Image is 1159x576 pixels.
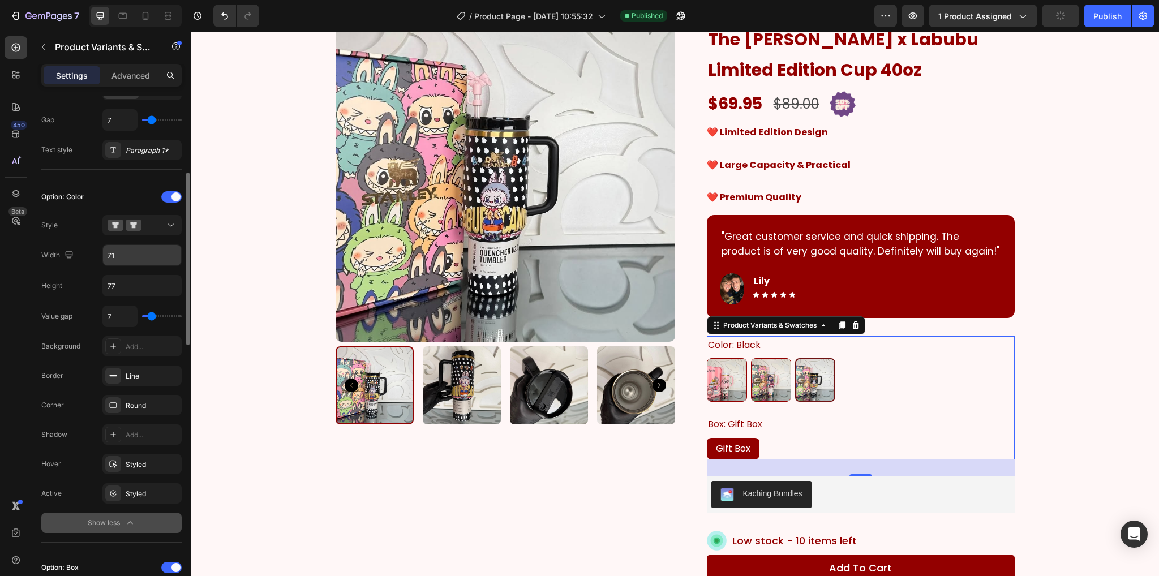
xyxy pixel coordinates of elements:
[639,59,665,85] img: gempages_585147171758670683-88317202-3e6d-400c-93eb-22fa422cb662.gif
[41,341,80,351] div: Background
[474,10,593,22] span: Product Page - [DATE] 10:55:32
[929,5,1037,27] button: 1 product assigned
[111,70,150,81] p: Advanced
[542,501,666,517] p: Low stock - 10 items left
[516,523,824,549] button: Add To Cart
[103,110,137,130] input: Auto
[41,513,182,533] button: Show less
[55,40,151,54] p: Product Variants & Swatches
[41,115,54,125] div: Gap
[41,459,61,469] div: Hover
[516,94,660,172] p: ❤️ Limited Edition Design ❤️ Large Capacity & Practical ❤️ Premium Quality
[41,429,67,440] div: Shadow
[126,342,179,352] div: Add...
[516,304,571,323] legend: Color: Black
[938,10,1012,22] span: 1 product assigned
[638,528,701,544] div: Add To Cart
[126,401,179,411] div: Round
[530,289,628,299] div: Product Variants & Swatches
[191,32,1159,576] iframe: Design area
[126,430,179,440] div: Add...
[516,499,536,519] img: Alt Image
[41,145,72,155] div: Text style
[41,248,76,263] div: Width
[632,11,663,21] span: Published
[41,488,62,498] div: Active
[41,562,79,573] div: Option: Box
[41,371,63,381] div: Border
[469,10,472,22] span: /
[41,281,62,291] div: Height
[530,456,543,470] img: KachingBundles.png
[8,207,27,216] div: Beta
[56,70,88,81] p: Settings
[1121,521,1148,548] div: Open Intercom Messenger
[74,9,79,23] p: 7
[103,306,137,326] input: Auto
[126,371,179,381] div: Line
[1084,5,1131,27] button: Publish
[126,145,179,156] div: Paragraph 1*
[525,410,560,423] span: Gift Box
[582,59,630,85] div: $89.00
[5,5,84,27] button: 7
[41,311,72,321] div: Value gap
[213,5,259,27] div: Undo/Redo
[521,449,621,476] button: Kaching Bundles
[530,242,553,272] img: Alt Image
[552,456,612,468] div: Kaching Bundles
[126,489,179,499] div: Styled
[103,245,181,265] input: Auto
[41,220,58,230] div: Style
[41,192,84,202] div: Option: Color
[88,517,136,528] div: Show less
[11,121,27,130] div: 450
[1093,10,1122,22] div: Publish
[462,347,475,360] button: Carousel Next Arrow
[41,400,64,410] div: Corner
[531,198,809,227] p: "Great customer service and quick shipping. The product is of very good quality. Definitely will ...
[126,459,179,470] div: Styled
[563,243,604,256] p: Lily
[103,276,181,296] input: Auto
[516,57,573,88] div: $69.95
[516,384,573,402] legend: Box: Gift Box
